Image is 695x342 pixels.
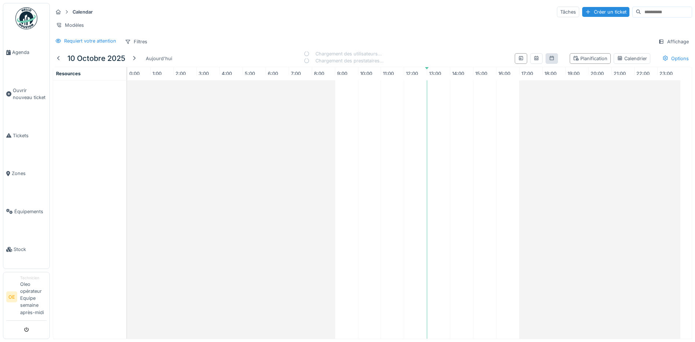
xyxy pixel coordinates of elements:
div: Tâches [557,7,579,17]
a: 1:00 [151,69,163,79]
div: Créer un ticket [582,7,629,17]
span: Agenda [12,49,47,56]
a: 20:00 [589,69,606,79]
span: Resources [56,71,81,76]
span: Stock [14,246,47,253]
a: 2:00 [174,69,188,79]
div: Requiert votre attention [64,37,116,44]
a: 5:00 [243,69,257,79]
a: 13:00 [427,69,443,79]
span: Équipements [14,208,47,215]
strong: Calendar [70,8,96,15]
a: 19:00 [566,69,581,79]
a: Stock [3,230,49,269]
li: OE [6,291,17,302]
a: Ouvrir nouveau ticket [3,72,49,117]
h5: 10 octobre 2025 [67,54,125,63]
div: Chargement des prestataires… [304,57,384,64]
a: 6:00 [266,69,280,79]
a: 14:00 [450,69,466,79]
a: OE TechnicienOleo opérateur Equipe semaine après-midi [6,275,47,321]
a: 15:00 [473,69,489,79]
a: 16:00 [496,69,512,79]
div: Planification [573,55,607,62]
a: 9:00 [335,69,349,79]
a: 0:00 [127,69,141,79]
li: Oleo opérateur Equipe semaine après-midi [20,275,47,319]
a: 8:00 [312,69,326,79]
div: Calendrier [617,55,647,62]
a: 3:00 [197,69,211,79]
div: Modèles [53,20,87,30]
a: Zones [3,154,49,193]
a: Tickets [3,116,49,154]
span: Ouvrir nouveau ticket [13,87,47,101]
a: 11:00 [381,69,396,79]
div: Options [659,53,692,64]
a: 23:00 [658,69,674,79]
div: Aujourd'hui [143,54,175,63]
div: Affichage [655,36,692,47]
a: 4:00 [220,69,234,79]
a: 21:00 [612,69,628,79]
div: Filtres [122,36,151,47]
span: Tickets [13,132,47,139]
a: 7:00 [289,69,303,79]
a: Agenda [3,33,49,72]
span: Zones [12,170,47,177]
a: 10:00 [358,69,374,79]
div: Technicien [20,275,47,281]
a: 18:00 [543,69,558,79]
a: 12:00 [404,69,420,79]
img: Badge_color-CXgf-gQk.svg [15,7,37,29]
a: 22:00 [635,69,651,79]
a: Équipements [3,192,49,230]
div: Chargement des utilisateurs… [304,50,384,57]
a: 17:00 [520,69,535,79]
